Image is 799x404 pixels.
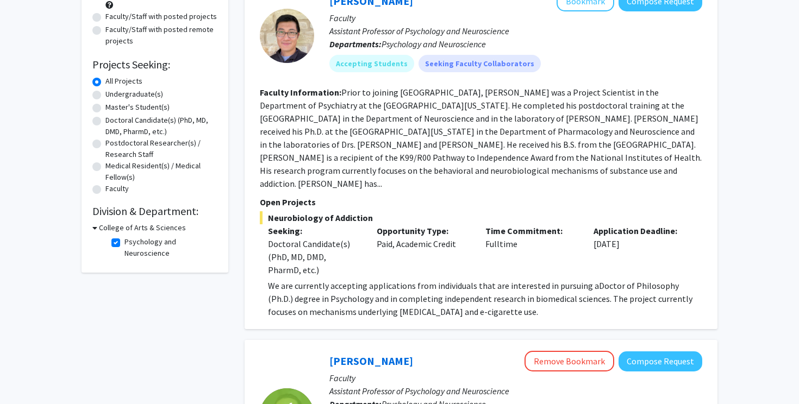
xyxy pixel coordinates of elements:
[105,183,129,194] label: Faculty
[619,351,702,371] button: Compose Request to Elisabeth Vichaya
[525,351,614,371] button: Remove Bookmark
[105,115,217,137] label: Doctoral Candidate(s) (PhD, MD, DMD, PharmD, etc.)
[377,224,469,237] p: Opportunity Type:
[329,371,702,384] p: Faculty
[485,224,578,237] p: Time Commitment:
[585,224,694,276] div: [DATE]
[8,355,46,396] iframe: Chat
[329,354,413,368] a: [PERSON_NAME]
[105,137,217,160] label: Postdoctoral Researcher(s) / Research Staff
[99,222,186,233] h3: College of Arts & Sciences
[268,279,702,318] p: We are currently accepting applications from individuals that are interested in pursuing a
[124,236,215,259] label: Psychology and Neuroscience
[105,102,170,113] label: Master's Student(s)
[477,224,586,276] div: Fulltime
[369,224,477,276] div: Paid, Academic Credit
[268,237,360,276] div: Doctoral Candidate(s) (PhD, MD, DMD, PharmD, etc.)
[105,75,142,87] label: All Projects
[260,87,341,98] b: Faculty Information:
[329,11,702,24] p: Faculty
[329,384,702,397] p: Assistant Professor of Psychology and Neuroscience
[268,224,360,237] p: Seeking:
[260,87,702,189] fg-read-more: Prior to joining [GEOGRAPHIC_DATA], [PERSON_NAME] was a Project Scientist in the Department of Ps...
[92,58,217,71] h2: Projects Seeking:
[105,89,163,100] label: Undergraduate(s)
[105,11,217,22] label: Faculty/Staff with posted projects
[92,205,217,218] h2: Division & Department:
[329,24,702,37] p: Assistant Professor of Psychology and Neuroscience
[382,39,486,49] span: Psychology and Neuroscience
[329,39,382,49] b: Departments:
[329,55,414,72] mat-chip: Accepting Students
[105,24,217,47] label: Faculty/Staff with posted remote projects
[419,55,541,72] mat-chip: Seeking Faculty Collaborators
[594,224,686,237] p: Application Deadline:
[260,195,702,209] p: Open Projects
[105,160,217,183] label: Medical Resident(s) / Medical Fellow(s)
[268,280,692,317] span: Doctor of Philosophy (Ph.D.) degree in Psychology and in completing independent research in biome...
[260,211,702,224] span: Neurobiology of Addiction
